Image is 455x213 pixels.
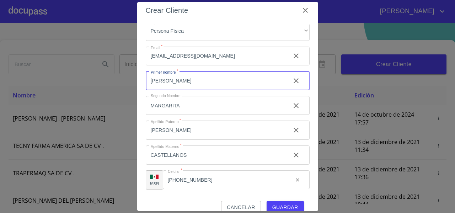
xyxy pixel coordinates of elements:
[288,122,305,139] button: clear input
[288,147,305,164] button: clear input
[288,72,305,89] button: clear input
[146,5,188,16] h6: Crear Cliente
[290,173,305,187] button: clear input
[288,97,305,114] button: clear input
[272,203,298,212] span: Guardar
[146,22,310,41] div: Persona Física
[150,180,159,186] p: MXN
[150,175,159,180] img: R93DlvwvvjP9fbrDwZeCRYBHk45OWMq+AAOlFVsxT89f82nwPLnD58IP7+ANJEaWYhP0Tx8kkA0WlQMPQsAAgwAOmBj20AXj6...
[227,203,255,212] span: Cancelar
[288,47,305,64] button: clear input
